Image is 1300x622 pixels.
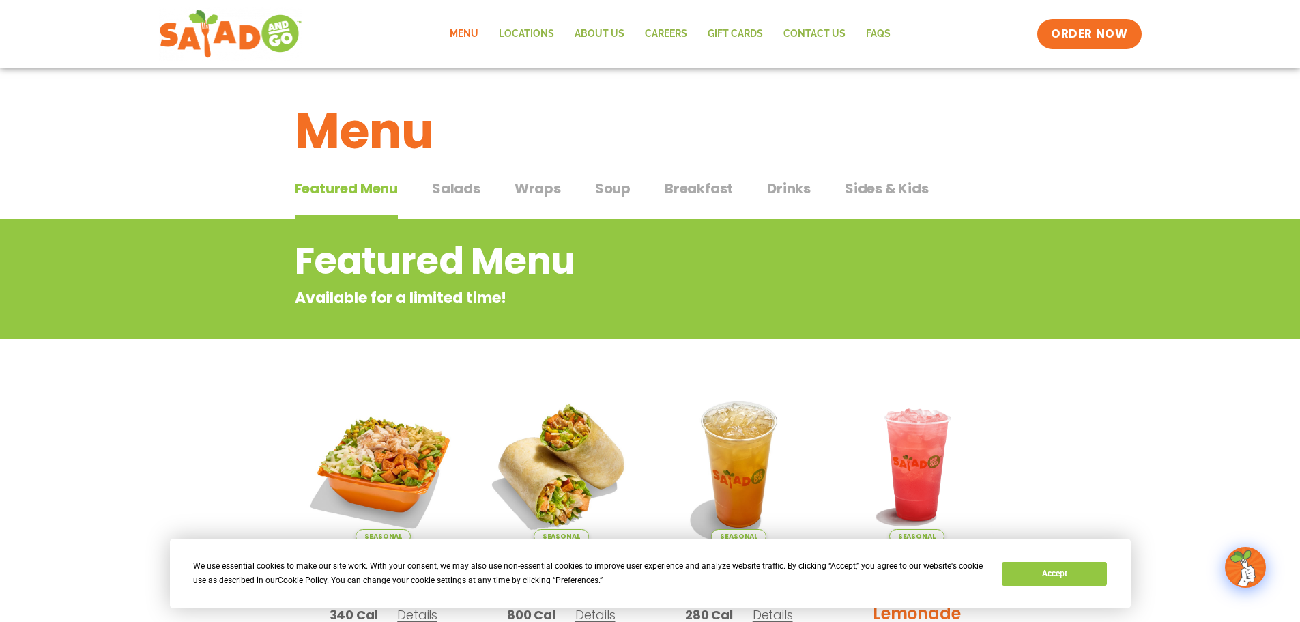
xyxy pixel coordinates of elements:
div: Tabbed content [295,173,1006,220]
span: Seasonal [711,529,766,543]
img: Product photo for Southwest Harvest Wrap [482,386,640,543]
div: We use essential cookies to make our site work. With your consent, we may also use non-essential ... [193,559,985,588]
a: ORDER NOW [1037,19,1141,49]
a: About Us [564,18,635,50]
a: GIFT CARDS [697,18,773,50]
nav: Menu [439,18,901,50]
span: Salads [432,178,480,199]
span: ORDER NOW [1051,26,1127,42]
div: Cookie Consent Prompt [170,539,1131,608]
a: Menu [439,18,489,50]
span: Preferences [555,576,598,585]
span: Drinks [767,178,811,199]
span: Seasonal [534,529,589,543]
p: Available for a limited time! [295,287,896,309]
span: Seasonal [356,529,411,543]
h2: Featured Menu [295,234,896,289]
span: Wraps [515,178,561,199]
span: Featured Menu [295,178,398,199]
a: Contact Us [773,18,856,50]
img: Product photo for Southwest Harvest Salad [305,386,463,543]
span: Sides & Kids [845,178,929,199]
span: Cookie Policy [278,576,327,585]
img: new-SAG-logo-768×292 [159,7,303,61]
a: Locations [489,18,564,50]
img: Product photo for Blackberry Bramble Lemonade [838,386,996,543]
img: wpChatIcon [1226,548,1265,586]
a: FAQs [856,18,901,50]
a: Careers [635,18,697,50]
h1: Menu [295,94,1006,168]
span: Soup [595,178,631,199]
button: Accept [1002,562,1107,586]
img: Product photo for Apple Cider Lemonade [661,386,818,543]
span: Breakfast [665,178,733,199]
span: Seasonal [889,529,944,543]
